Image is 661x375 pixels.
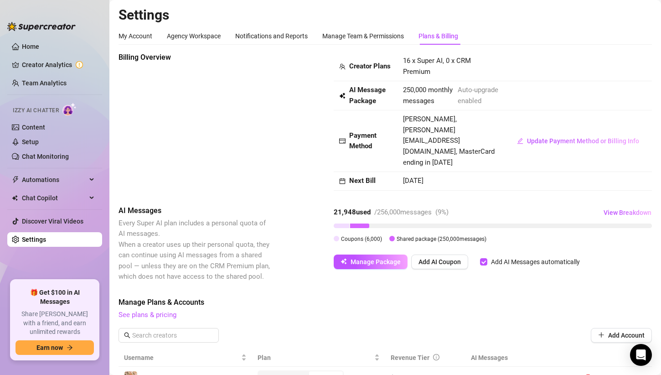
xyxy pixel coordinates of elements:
span: info-circle [433,354,439,360]
a: Settings [22,236,46,243]
span: Izzy AI Chatter [13,106,59,115]
span: Add Account [608,332,645,339]
button: Add AI Coupon [411,255,468,269]
span: Automations [22,172,87,187]
span: 16 x Super AI, 0 x CRM Premium [403,57,471,76]
span: Plan [258,353,373,363]
span: Every Super AI plan includes a personal quota of AI messages. When a creator uses up their person... [119,219,270,281]
div: Manage Team & Permissions [322,31,404,41]
strong: Payment Method [349,131,377,151]
a: Team Analytics [22,79,67,87]
span: Share [PERSON_NAME] with a friend, and earn unlimited rewards [15,310,94,337]
span: Manage Plans & Accounts [119,297,652,308]
span: View Breakdown [604,209,651,216]
span: 250,000 monthly messages [403,85,454,106]
strong: Next Bill [349,177,376,185]
img: Chat Copilot [12,195,18,201]
button: Add Account [591,328,652,343]
div: Add AI Messages automatically [491,257,580,267]
a: Setup [22,138,39,146]
span: Revenue Tier [391,354,429,361]
span: Add AI Coupon [418,258,461,266]
span: Username [124,353,239,363]
span: credit-card [339,138,346,144]
span: Earn now [36,344,63,351]
div: Agency Workspace [167,31,221,41]
button: Manage Package [334,255,408,269]
span: calendar [339,178,346,184]
span: arrow-right [67,344,73,351]
span: [PERSON_NAME], [PERSON_NAME][EMAIL_ADDRESS][DOMAIN_NAME], MasterCard ending in [DATE] [403,115,495,166]
h2: Settings [119,6,652,24]
img: AI Chatter [62,103,77,116]
span: Chat Copilot [22,191,87,205]
span: team [339,63,346,70]
strong: Creator Plans [349,62,391,70]
a: See plans & pricing [119,311,176,319]
th: Username [119,349,252,367]
span: thunderbolt [12,176,19,183]
span: search [124,332,130,339]
button: Earn nowarrow-right [15,340,94,355]
span: / 256,000 messages [374,208,432,216]
div: Open Intercom Messenger [630,344,652,366]
th: AI Messages [465,349,572,367]
span: Shared package ( 250,000 messages) [397,236,486,242]
a: Content [22,124,45,131]
span: ( 9 %) [435,208,449,216]
strong: 21,948 used [334,208,371,216]
a: Home [22,43,39,50]
span: plus [598,332,604,338]
span: Manage Package [351,258,401,266]
div: My Account [119,31,152,41]
span: edit [517,138,523,144]
span: AI Messages [119,205,272,216]
div: Plans & Billing [418,31,458,41]
img: logo-BBDzfeDw.svg [7,22,76,31]
input: Search creators [132,330,206,340]
span: Billing Overview [119,52,272,63]
strong: AI Message Package [349,86,386,105]
span: Coupons ( 6,000 ) [341,236,382,242]
button: Update Payment Method or Billing Info [510,134,646,148]
button: View Breakdown [603,205,652,220]
div: Notifications and Reports [235,31,308,41]
th: Plan [252,349,386,367]
span: 🎁 Get $100 in AI Messages [15,288,94,306]
span: Update Payment Method or Billing Info [527,137,639,145]
span: [DATE] [403,177,423,185]
a: Creator Analytics exclamation-circle [22,57,95,72]
span: Auto-upgrade enabled [458,85,499,106]
a: Chat Monitoring [22,153,69,160]
a: Discover Viral Videos [22,218,83,225]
